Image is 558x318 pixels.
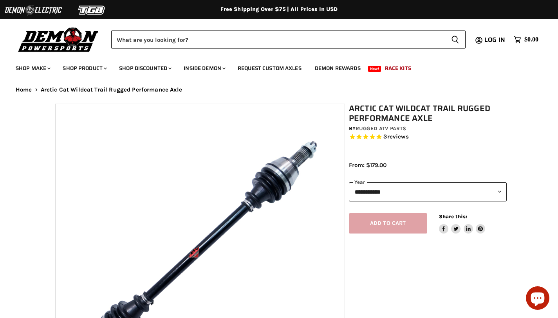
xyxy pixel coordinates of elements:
a: $0.00 [510,34,542,45]
select: year [349,182,507,201]
span: From: $179.00 [349,162,386,169]
img: Demon Electric Logo 2 [4,3,63,18]
span: Arctic Cat Wildcat Trail Rugged Performance Axle [41,86,182,93]
span: New! [368,66,381,72]
aside: Share this: [439,213,486,234]
img: TGB Logo 2 [63,3,121,18]
span: 3 reviews [383,133,408,140]
form: Product [111,31,466,49]
a: Request Custom Axles [232,60,307,76]
input: Search [111,31,445,49]
ul: Main menu [10,57,536,76]
a: Race Kits [379,60,417,76]
span: Share this: [439,214,467,219]
a: Inside Demon [178,60,230,76]
img: Demon Powersports [16,25,101,53]
span: reviews [387,133,409,140]
a: Shop Discounted [113,60,176,76]
a: Log in [481,36,510,43]
span: Log in [484,35,505,45]
a: Demon Rewards [309,60,367,76]
span: Rated 5.0 out of 5 stars 3 reviews [349,133,507,141]
div: by [349,124,507,133]
span: $0.00 [524,36,538,43]
a: Shop Product [57,60,112,76]
a: Home [16,86,32,93]
button: Search [445,31,466,49]
a: Shop Make [10,60,55,76]
h1: Arctic Cat Wildcat Trail Rugged Performance Axle [349,104,507,123]
a: Rugged ATV Parts [356,125,406,132]
inbox-online-store-chat: Shopify online store chat [524,286,552,312]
